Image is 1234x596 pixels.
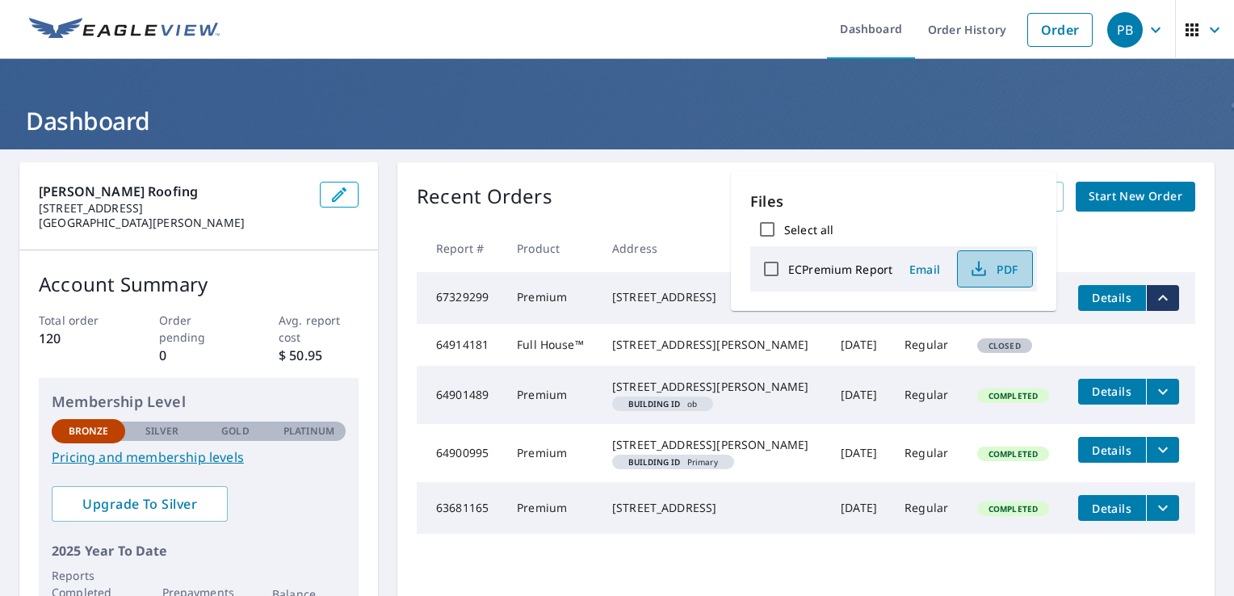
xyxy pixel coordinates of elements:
p: Membership Level [52,391,346,413]
td: 64900995 [417,424,504,482]
td: [DATE] [828,482,892,534]
p: Gold [221,424,249,439]
p: Total order [39,312,119,329]
td: Regular [892,324,964,366]
td: 67329299 [417,272,504,324]
span: Start New Order [1089,187,1182,207]
td: [DATE] [828,324,892,366]
button: detailsBtn-64900995 [1078,437,1146,463]
span: Details [1088,443,1136,458]
p: [STREET_ADDRESS] [39,201,307,216]
span: Email [905,262,944,277]
td: Premium [504,482,599,534]
h1: Dashboard [19,104,1215,137]
button: Email [899,257,951,282]
td: Premium [504,366,599,424]
a: Upgrade To Silver [52,486,228,522]
span: Details [1088,384,1136,399]
td: 64901489 [417,366,504,424]
em: Building ID [628,458,681,466]
button: filesDropdownBtn-63681165 [1146,495,1179,521]
button: filesDropdownBtn-64901489 [1146,379,1179,405]
td: Premium [504,272,599,324]
span: ob [619,400,707,408]
p: 120 [39,329,119,348]
p: Account Summary [39,270,359,299]
span: Primary [619,458,728,466]
p: 2025 Year To Date [52,541,346,560]
span: Completed [979,448,1047,460]
div: [STREET_ADDRESS] [612,500,815,516]
td: Regular [892,482,964,534]
p: 0 [159,346,239,365]
p: Order pending [159,312,239,346]
th: Address [599,225,828,272]
div: [STREET_ADDRESS][PERSON_NAME] [612,379,815,395]
p: $ 50.95 [279,346,359,365]
button: detailsBtn-63681165 [1078,495,1146,521]
a: Start New Order [1076,182,1195,212]
button: detailsBtn-67329299 [1078,285,1146,311]
td: Regular [892,366,964,424]
span: Completed [979,390,1047,401]
p: Silver [145,424,179,439]
td: 64914181 [417,324,504,366]
p: Recent Orders [417,182,552,212]
a: Pricing and membership levels [52,447,346,467]
img: EV Logo [29,18,220,42]
td: Premium [504,424,599,482]
label: ECPremium Report [788,262,892,277]
div: PB [1107,12,1143,48]
button: PDF [957,250,1033,288]
a: Order [1027,13,1093,47]
p: Files [750,191,1037,212]
label: Select all [784,222,833,237]
em: Building ID [628,400,681,408]
p: Platinum [283,424,334,439]
span: Upgrade To Silver [65,495,215,513]
td: Full House™ [504,324,599,366]
span: Closed [979,340,1030,351]
th: Report # [417,225,504,272]
td: 63681165 [417,482,504,534]
p: [PERSON_NAME] roofing [39,182,307,201]
span: Details [1088,290,1136,305]
div: [STREET_ADDRESS] [612,289,815,305]
td: [DATE] [828,366,892,424]
p: Bronze [69,424,109,439]
p: Avg. report cost [279,312,359,346]
span: Completed [979,503,1047,514]
span: PDF [967,259,1019,279]
th: Product [504,225,599,272]
button: detailsBtn-64901489 [1078,379,1146,405]
td: Regular [892,424,964,482]
button: filesDropdownBtn-67329299 [1146,285,1179,311]
div: [STREET_ADDRESS][PERSON_NAME] [612,437,815,453]
p: [GEOGRAPHIC_DATA][PERSON_NAME] [39,216,307,230]
span: Details [1088,501,1136,516]
button: filesDropdownBtn-64900995 [1146,437,1179,463]
div: [STREET_ADDRESS][PERSON_NAME] [612,337,815,353]
td: [DATE] [828,424,892,482]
